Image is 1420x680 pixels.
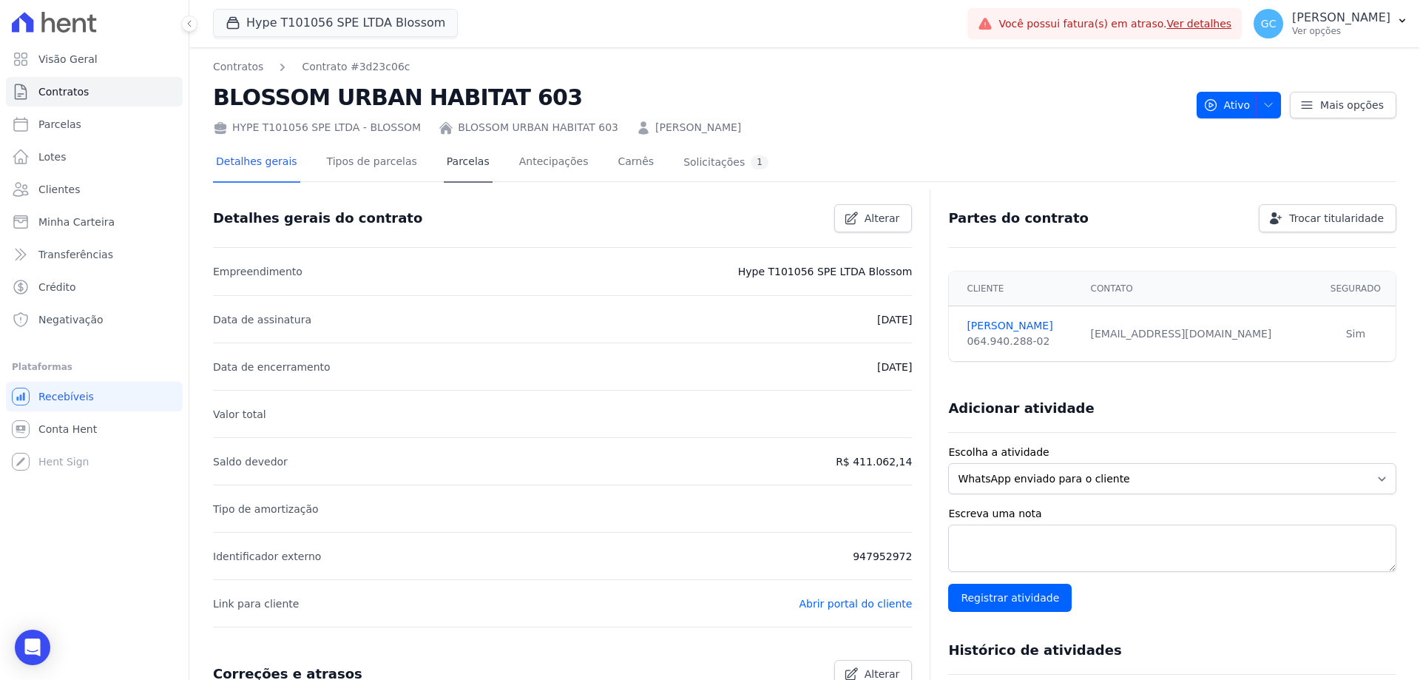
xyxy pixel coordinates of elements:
a: Contratos [213,59,263,75]
span: Conta Hent [38,422,97,437]
div: [EMAIL_ADDRESS][DOMAIN_NAME] [1091,326,1307,342]
span: Ativo [1203,92,1251,118]
span: GC [1261,18,1277,29]
p: Identificador externo [213,548,321,565]
span: Clientes [38,182,80,197]
span: Recebíveis [38,389,94,404]
p: Ver opções [1292,25,1390,37]
p: [PERSON_NAME] [1292,10,1390,25]
p: [DATE] [877,311,912,329]
span: Visão Geral [38,52,98,67]
button: Hype T101056 SPE LTDA Blossom [213,9,458,37]
a: Recebíveis [6,382,183,411]
h2: BLOSSOM URBAN HABITAT 603 [213,81,1185,114]
span: Contratos [38,84,89,99]
div: HYPE T101056 SPE LTDA - BLOSSOM [213,120,421,135]
button: Ativo [1197,92,1282,118]
span: Negativação [38,312,104,327]
th: Cliente [949,272,1081,306]
p: Link para cliente [213,595,299,613]
a: Ver detalhes [1167,18,1232,30]
a: Solicitações1 [680,144,771,183]
p: Hype T101056 SPE LTDA Blossom [738,263,913,280]
p: 947952972 [853,548,912,565]
nav: Breadcrumb [213,59,410,75]
a: Minha Carteira [6,207,183,237]
a: Parcelas [6,110,183,139]
div: 1 [751,155,768,169]
a: Tipos de parcelas [324,144,420,183]
p: Data de assinatura [213,311,311,329]
h3: Adicionar atividade [948,400,1094,417]
p: Empreendimento [213,263,302,280]
th: Contato [1082,272,1316,306]
span: Mais opções [1320,98,1384,112]
a: Contratos [6,77,183,107]
div: Solicitações [683,155,768,169]
th: Segurado [1316,272,1396,306]
input: Registrar atividade [948,584,1072,612]
a: Antecipações [516,144,592,183]
a: Trocar titularidade [1259,204,1396,232]
a: Detalhes gerais [213,144,300,183]
a: Carnês [615,144,657,183]
span: Transferências [38,247,113,262]
a: [PERSON_NAME] [655,120,741,135]
label: Escolha a atividade [948,445,1396,460]
a: Crédito [6,272,183,302]
span: Minha Carteira [38,215,115,229]
p: R$ 411.062,14 [836,453,912,471]
span: Parcelas [38,117,81,132]
a: Parcelas [444,144,493,183]
a: Visão Geral [6,44,183,74]
div: Plataformas [12,358,177,376]
td: Sim [1316,306,1396,362]
a: Clientes [6,175,183,204]
button: GC [PERSON_NAME] Ver opções [1242,3,1420,44]
h3: Partes do contrato [948,209,1089,227]
h3: Histórico de atividades [948,642,1121,659]
h3: Detalhes gerais do contrato [213,209,422,227]
nav: Breadcrumb [213,59,1185,75]
span: Lotes [38,149,67,164]
div: Open Intercom Messenger [15,630,50,665]
p: Tipo de amortização [213,500,319,518]
p: Data de encerramento [213,358,331,376]
p: [DATE] [877,358,912,376]
a: Mais opções [1290,92,1396,118]
a: BLOSSOM URBAN HABITAT 603 [458,120,618,135]
a: Abrir portal do cliente [799,598,912,610]
a: Negativação [6,305,183,334]
a: Conta Hent [6,414,183,444]
p: Valor total [213,405,266,423]
span: Alterar [865,211,900,226]
p: Saldo devedor [213,453,288,471]
a: [PERSON_NAME] [967,318,1072,334]
span: Trocar titularidade [1289,211,1384,226]
label: Escreva uma nota [948,506,1396,522]
a: Alterar [834,204,913,232]
a: Contrato #3d23c06c [302,59,410,75]
span: Você possui fatura(s) em atraso. [998,16,1231,32]
div: 064.940.288-02 [967,334,1072,349]
a: Lotes [6,142,183,172]
a: Transferências [6,240,183,269]
span: Crédito [38,280,76,294]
